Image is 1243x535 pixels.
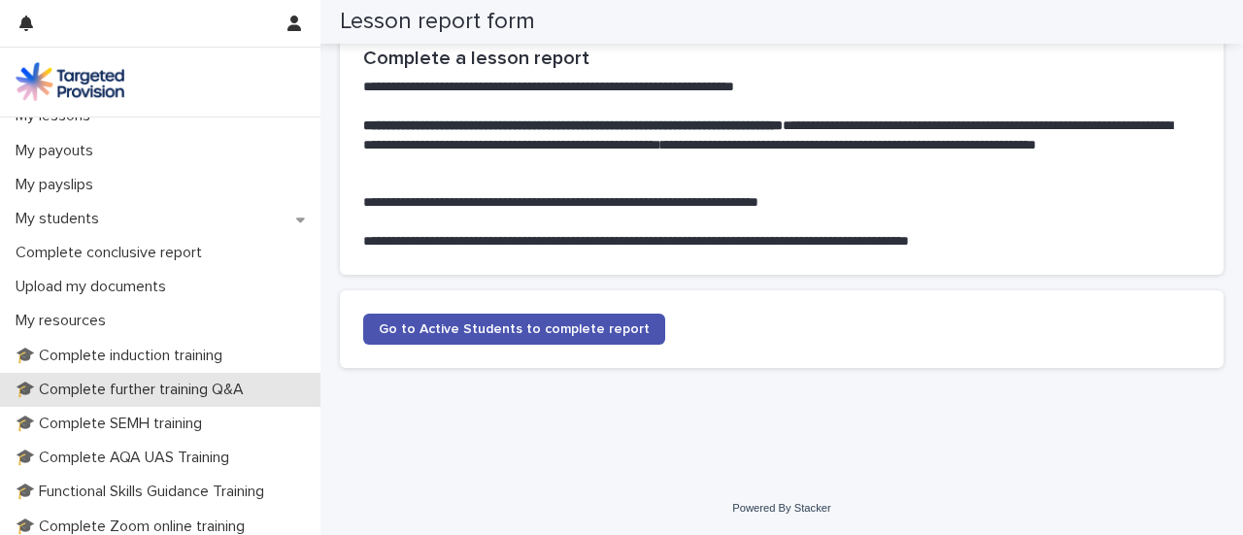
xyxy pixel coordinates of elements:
[16,62,124,101] img: M5nRWzHhSzIhMunXDL62
[8,483,280,501] p: 🎓 Functional Skills Guidance Training
[8,312,121,330] p: My resources
[8,381,259,399] p: 🎓 Complete further training Q&A
[8,176,109,194] p: My payslips
[363,47,1200,70] h2: Complete a lesson report
[8,244,218,262] p: Complete conclusive report
[379,322,650,336] span: Go to Active Students to complete report
[8,142,109,160] p: My payouts
[732,502,830,514] a: Powered By Stacker
[8,449,245,467] p: 🎓 Complete AQA UAS Training
[340,8,535,36] h2: Lesson report form
[8,415,218,433] p: 🎓 Complete SEMH training
[8,107,106,125] p: My lessons
[363,314,665,345] a: Go to Active Students to complete report
[8,278,182,296] p: Upload my documents
[8,210,115,228] p: My students
[8,347,238,365] p: 🎓 Complete induction training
